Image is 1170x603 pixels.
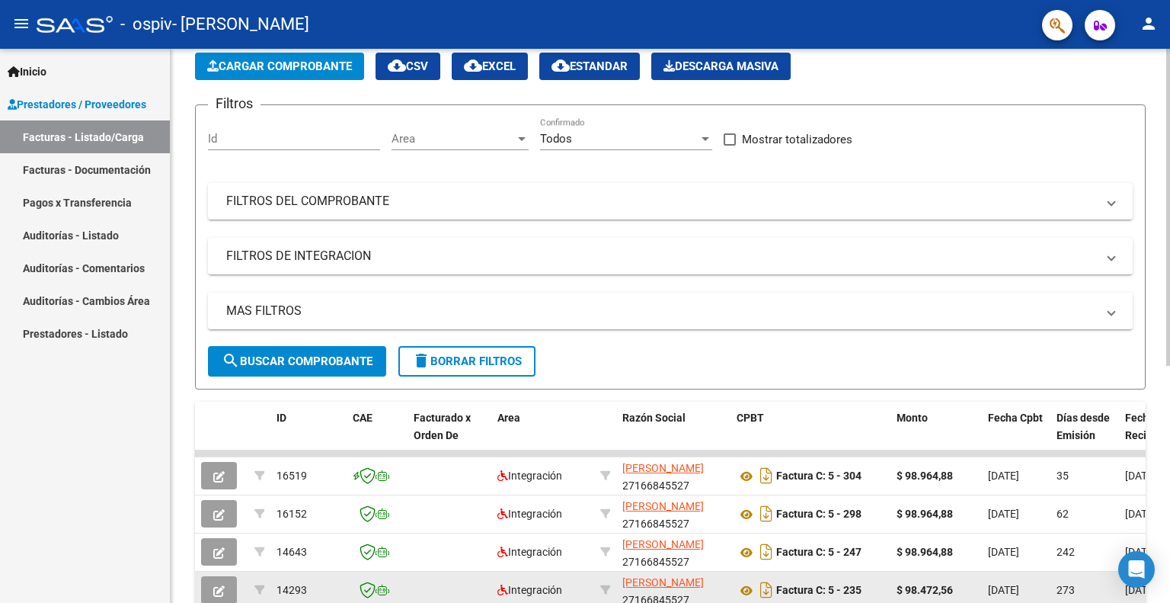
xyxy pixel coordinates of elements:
span: [DATE] [1125,546,1156,558]
div: Open Intercom Messenger [1118,551,1155,588]
span: - [PERSON_NAME] [172,8,309,41]
span: Fecha Recibido [1125,412,1168,441]
span: [DATE] [988,546,1019,558]
mat-icon: delete [412,351,430,370]
button: Borrar Filtros [398,346,535,377]
span: Inicio [8,63,46,80]
button: Buscar Comprobante [208,346,386,377]
datatable-header-cell: CAE [347,402,408,469]
span: 14293 [277,584,307,596]
datatable-header-cell: Razón Social [616,402,730,469]
span: Integración [497,584,562,596]
span: CPBT [737,412,764,424]
span: Facturado x Orden De [414,412,471,441]
strong: $ 98.964,88 [897,508,953,520]
i: Descargar documento [756,463,776,488]
span: CAE [353,412,372,424]
span: 14643 [277,546,307,558]
span: Mostrar totalizadores [742,130,852,149]
span: Prestadores / Proveedores [8,96,146,113]
span: [DATE] [988,508,1019,520]
button: Descarga Masiva [651,53,791,80]
span: Borrar Filtros [412,354,522,368]
strong: $ 98.472,56 [897,584,953,596]
span: [PERSON_NAME] [622,462,704,474]
span: Integración [497,470,562,482]
span: 242 [1057,546,1075,558]
datatable-header-cell: Facturado x Orden De [408,402,491,469]
span: Descarga Masiva [663,59,778,73]
span: Area [497,412,520,424]
datatable-header-cell: Días desde Emisión [1050,402,1119,469]
span: [PERSON_NAME] [622,576,704,589]
mat-panel-title: FILTROS DEL COMPROBANTE [226,193,1096,210]
mat-icon: cloud_download [464,56,482,75]
span: Estandar [551,59,628,73]
strong: Factura C: 5 - 298 [776,508,862,521]
button: EXCEL [452,53,528,80]
i: Descargar documento [756,502,776,526]
mat-icon: person [1140,14,1158,33]
span: Días desde Emisión [1057,412,1110,441]
span: [DATE] [1125,470,1156,482]
span: - ospiv [120,8,172,41]
datatable-header-cell: ID [270,402,347,469]
strong: $ 98.964,88 [897,470,953,482]
mat-icon: cloud_download [388,56,406,75]
span: [DATE] [988,584,1019,596]
i: Descargar documento [756,540,776,564]
span: Integración [497,508,562,520]
button: Cargar Comprobante [195,53,364,80]
div: 27166845527 [622,498,724,530]
span: [DATE] [1125,508,1156,520]
div: 27166845527 [622,460,724,492]
mat-panel-title: MAS FILTROS [226,303,1096,319]
span: Razón Social [622,412,686,424]
button: CSV [376,53,440,80]
h3: Filtros [208,93,261,114]
span: EXCEL [464,59,516,73]
strong: Factura C: 5 - 235 [776,585,862,597]
span: [DATE] [1125,584,1156,596]
mat-icon: cloud_download [551,56,570,75]
strong: Factura C: 5 - 247 [776,547,862,559]
span: 16152 [277,508,307,520]
span: 35 [1057,470,1069,482]
span: Buscar Comprobante [222,354,372,368]
strong: Factura C: 5 - 304 [776,470,862,483]
strong: $ 98.964,88 [897,546,953,558]
span: Cargar Comprobante [207,59,352,73]
span: Monto [897,412,928,424]
datatable-header-cell: CPBT [730,402,890,469]
span: Fecha Cpbt [988,412,1043,424]
datatable-header-cell: Fecha Cpbt [982,402,1050,469]
mat-icon: search [222,351,240,370]
mat-panel-title: FILTROS DE INTEGRACION [226,248,1096,265]
mat-icon: menu [12,14,30,33]
span: 16519 [277,470,307,482]
mat-expansion-panel-header: MAS FILTROS [208,293,1133,329]
span: 62 [1057,508,1069,520]
span: Area [392,132,515,146]
button: Estandar [539,53,640,80]
app-download-masive: Descarga masiva de comprobantes (adjuntos) [651,53,791,80]
span: [PERSON_NAME] [622,500,704,512]
span: [PERSON_NAME] [622,538,704,550]
div: 27166845527 [622,536,724,568]
i: Descargar documento [756,578,776,602]
span: Integración [497,546,562,558]
datatable-header-cell: Monto [890,402,982,469]
mat-expansion-panel-header: FILTROS DEL COMPROBANTE [208,183,1133,220]
span: ID [277,412,286,424]
mat-expansion-panel-header: FILTROS DE INTEGRACION [208,238,1133,274]
span: CSV [388,59,428,73]
datatable-header-cell: Area [491,402,594,469]
span: Todos [540,132,572,146]
span: 273 [1057,584,1075,596]
span: [DATE] [988,470,1019,482]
